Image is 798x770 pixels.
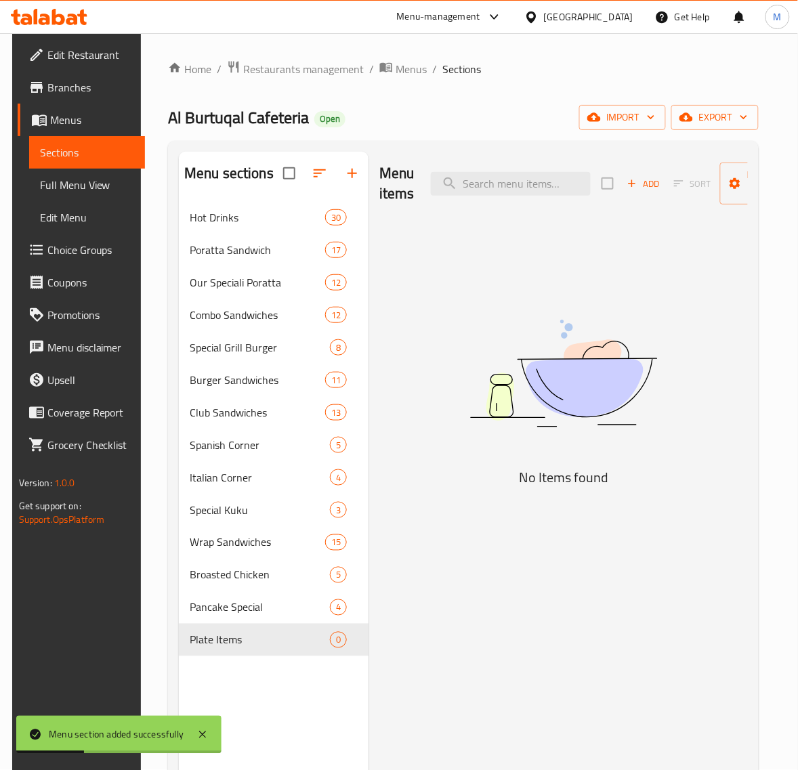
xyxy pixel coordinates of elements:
[190,274,325,291] span: Our Speciali Poratta
[303,157,336,190] span: Sort sections
[179,559,369,591] div: Broasted Chicken5
[325,307,347,323] div: items
[179,201,369,234] div: Hot Drinks30
[396,61,427,77] span: Menus
[18,104,146,136] a: Menus
[19,511,105,528] a: Support.OpsPlatform
[190,404,325,421] span: Club Sandwiches
[40,177,135,193] span: Full Menu View
[331,569,346,582] span: 5
[330,469,347,486] div: items
[47,437,135,453] span: Grocery Checklist
[47,339,135,356] span: Menu disclaimer
[40,209,135,226] span: Edit Menu
[326,374,346,387] span: 11
[179,299,369,331] div: Combo Sandwiches12
[190,209,325,226] span: Hot Drinks
[625,176,662,192] span: Add
[47,307,135,323] span: Promotions
[325,209,347,226] div: items
[47,79,135,95] span: Branches
[379,60,427,78] a: Menus
[590,109,655,126] span: import
[326,244,346,257] span: 17
[179,526,369,559] div: Wrap Sandwiches15
[18,331,146,364] a: Menu disclaimer
[49,727,184,742] div: Menu section added successfully
[190,437,330,453] span: Spanish Corner
[331,601,346,614] span: 4
[179,331,369,364] div: Special Grill Burger8
[326,536,346,549] span: 15
[275,159,303,188] span: Select all sections
[331,634,346,647] span: 0
[179,624,369,656] div: Plate Items0
[325,274,347,291] div: items
[179,266,369,299] div: Our Speciali Poratta12
[665,173,720,194] span: Sort items
[18,364,146,396] a: Upsell
[47,372,135,388] span: Upsell
[18,39,146,71] a: Edit Restaurant
[184,163,274,184] h2: Menu sections
[379,163,415,204] h2: Menu items
[326,406,346,419] span: 13
[432,61,437,77] li: /
[190,339,330,356] div: Special Grill Burger
[190,534,325,551] span: Wrap Sandwiches
[19,474,52,492] span: Version:
[179,461,369,494] div: Italian Corner4
[325,404,347,421] div: items
[330,437,347,453] div: items
[179,234,369,266] div: Poratta Sandwich17
[369,61,374,77] li: /
[18,71,146,104] a: Branches
[47,47,135,63] span: Edit Restaurant
[331,341,346,354] span: 8
[168,102,309,133] span: Al Burtuqal Cafeteria
[29,136,146,169] a: Sections
[18,429,146,461] a: Grocery Checklist
[774,9,782,24] span: M
[168,61,211,77] a: Home
[190,242,325,258] span: Poratta Sandwich
[179,396,369,429] div: Club Sandwiches13
[330,339,347,356] div: items
[18,396,146,429] a: Coverage Report
[190,469,330,486] span: Italian Corner
[394,284,733,463] img: dish.svg
[29,201,146,234] a: Edit Menu
[179,196,369,662] nav: Menu sections
[331,439,346,452] span: 5
[47,404,135,421] span: Coverage Report
[325,242,347,258] div: items
[442,61,481,77] span: Sections
[330,599,347,616] div: items
[671,105,759,130] button: export
[227,60,364,78] a: Restaurants management
[325,534,347,551] div: items
[325,372,347,388] div: items
[326,276,346,289] span: 12
[47,242,135,258] span: Choice Groups
[168,60,759,78] nav: breadcrumb
[190,502,330,518] span: Special Kuku
[326,309,346,322] span: 12
[330,632,347,648] div: items
[19,497,81,515] span: Get support on:
[18,234,146,266] a: Choice Groups
[179,364,369,396] div: Burger Sandwiches11
[331,471,346,484] span: 4
[190,567,330,583] span: Broasted Chicken
[29,169,146,201] a: Full Menu View
[190,372,325,388] span: Burger Sandwiches
[217,61,222,77] li: /
[190,632,330,648] div: Plate Items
